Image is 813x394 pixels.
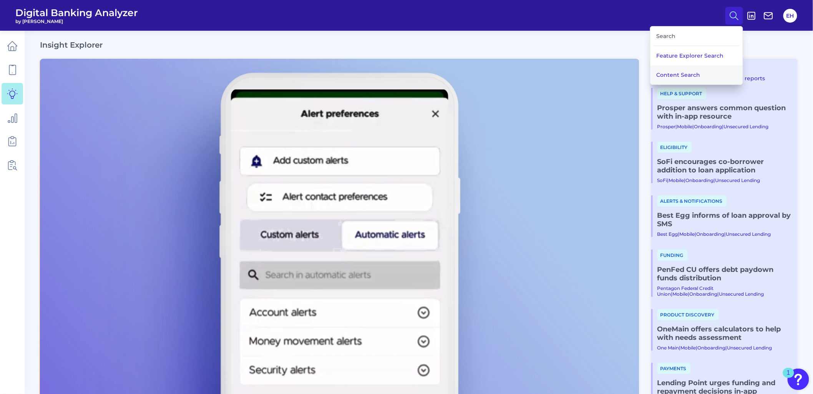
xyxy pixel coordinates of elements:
span: | [678,231,680,237]
div: 1 [787,373,790,383]
a: One Main [657,345,679,351]
span: | [714,177,715,183]
a: Mobile [677,124,693,129]
a: Onboarding [686,177,714,183]
a: Unsecured Lending [727,345,772,351]
span: | [693,124,694,129]
button: Feature Explorer Search [650,46,743,65]
a: Best Egg [657,231,678,237]
a: Mobile [680,231,695,237]
a: Prosper [657,124,676,129]
span: by [PERSON_NAME] [15,18,138,24]
a: SoFi encourages co-borrower addition to loan application [657,157,791,174]
a: Help & Support [657,90,707,97]
button: Content Search [650,65,743,84]
a: Mobile [669,177,684,183]
a: OneMain offers calculators to help with needs assessment [657,325,791,342]
a: SoFi [657,177,667,183]
span: | [722,124,724,129]
span: | [726,345,727,351]
span: | [718,291,719,297]
span: | [679,345,681,351]
a: Unsecured Lending [724,124,769,129]
span: Digital Banking Analyzer [15,7,138,18]
a: Unsecured Lending [715,177,760,183]
span: Alerts & Notifications [657,195,727,207]
span: | [725,231,726,237]
span: | [676,124,677,129]
a: Best Egg informs of loan approval by SMS [657,211,791,228]
a: Mobile [681,345,696,351]
a: Product discovery [657,311,719,318]
span: | [684,177,686,183]
a: Eligibility [657,144,692,151]
button: Open Resource Center, 1 new notification [788,369,809,390]
a: Unsecured Lending [726,231,771,237]
span: Funding [657,250,688,261]
a: Onboarding [694,124,722,129]
span: Product discovery [657,309,719,320]
a: Onboarding [690,291,718,297]
a: PenFed CU offers debt paydown funds distribution [657,265,791,282]
span: Eligibility [657,142,692,153]
a: Pentagon Federal Credit Union [657,285,714,297]
a: Funding [657,252,688,258]
div: Search [654,26,740,46]
span: Help & Support [657,88,707,99]
a: Onboarding [698,345,726,351]
span: | [695,231,697,237]
h2: Insight Explorer [40,40,103,50]
span: | [671,291,673,297]
span: Payments [657,363,691,374]
a: Unsecured Lending [719,291,764,297]
span: | [667,177,669,183]
a: Payments [657,365,691,372]
span: | [696,345,698,351]
a: Mobile [673,291,688,297]
button: EH [783,9,797,23]
span: | [688,291,690,297]
a: Onboarding [697,231,725,237]
a: Prosper answers common question with in-app resource [657,104,791,121]
a: Alerts & Notifications [657,197,727,204]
